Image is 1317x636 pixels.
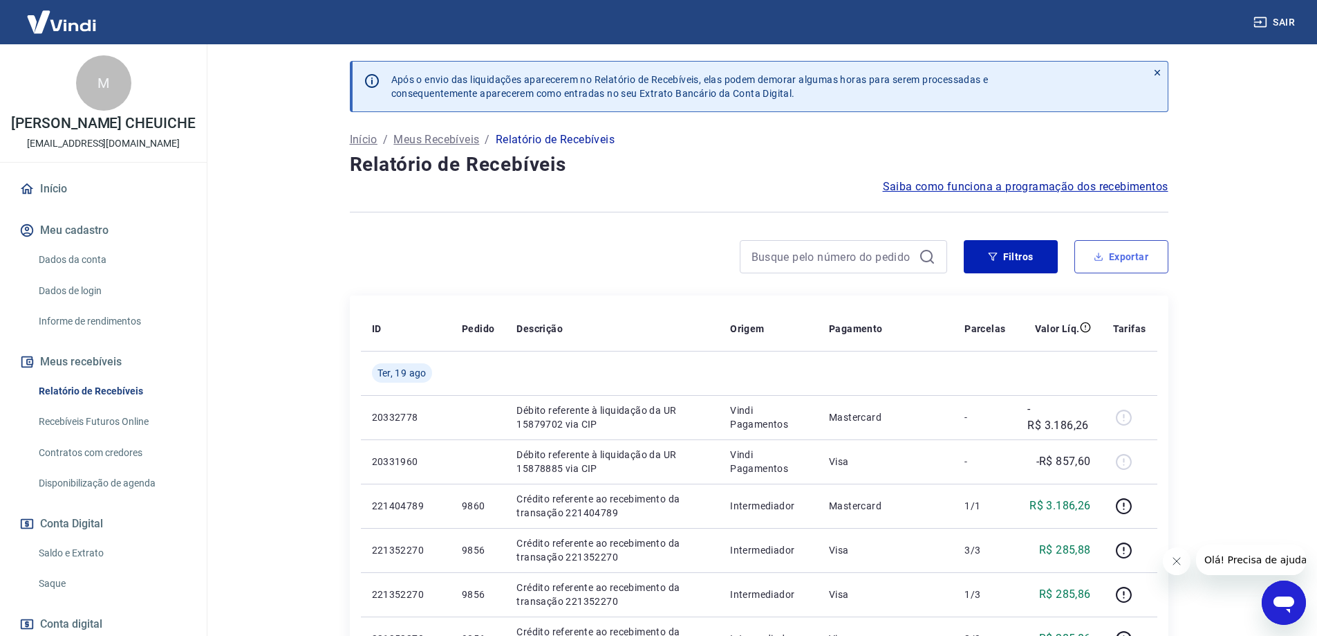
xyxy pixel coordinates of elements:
[1039,542,1091,558] p: R$ 285,88
[883,179,1168,195] a: Saiba como funciona a programação dos recebimentos
[730,499,807,513] p: Intermediador
[1113,322,1146,336] p: Tarifas
[1039,586,1091,603] p: R$ 285,86
[496,131,615,148] p: Relatório de Recebíveis
[17,1,106,43] img: Vindi
[372,322,382,336] p: ID
[964,455,1005,469] p: -
[372,588,440,601] p: 221352270
[1262,581,1306,625] iframe: Botão para abrir a janela de mensagens
[1163,547,1190,575] iframe: Fechar mensagem
[730,403,807,431] p: Vindi Pagamentos
[730,448,807,475] p: Vindi Pagamentos
[8,10,116,21] span: Olá! Precisa de ajuda?
[751,246,913,267] input: Busque pelo número do pedido
[40,615,102,634] span: Conta digital
[964,588,1005,601] p: 1/3
[33,246,190,274] a: Dados da conta
[462,499,494,513] p: 9860
[462,322,494,336] p: Pedido
[372,543,440,557] p: 221352270
[33,570,190,598] a: Saque
[730,322,764,336] p: Origem
[372,499,440,513] p: 221404789
[11,116,196,131] p: [PERSON_NAME] CHEUICHE
[964,240,1058,273] button: Filtros
[33,469,190,498] a: Disponibilização de agenda
[829,588,942,601] p: Visa
[27,136,180,151] p: [EMAIL_ADDRESS][DOMAIN_NAME]
[391,73,989,100] p: Após o envio das liquidações aparecerem no Relatório de Recebíveis, elas podem demorar algumas ho...
[33,277,190,305] a: Dados de login
[1196,545,1306,575] iframe: Mensagem da empresa
[33,539,190,567] a: Saldo e Extrato
[516,448,708,475] p: Débito referente à liquidação da UR 15878885 via CIP
[377,366,427,380] span: Ter, 19 ago
[33,307,190,336] a: Informe de rendimentos
[17,347,190,377] button: Meus recebíveis
[17,215,190,246] button: Meu cadastro
[393,131,479,148] a: Meus Recebíveis
[1074,240,1168,273] button: Exportar
[33,439,190,467] a: Contratos com credores
[462,588,494,601] p: 9856
[485,131,489,148] p: /
[1029,498,1090,514] p: R$ 3.186,26
[33,377,190,406] a: Relatório de Recebíveis
[516,492,708,520] p: Crédito referente ao recebimento da transação 221404789
[372,455,440,469] p: 20331960
[964,543,1005,557] p: 3/3
[372,410,440,424] p: 20332778
[350,151,1168,179] h4: Relatório de Recebíveis
[829,543,942,557] p: Visa
[17,174,190,204] a: Início
[829,499,942,513] p: Mastercard
[1035,322,1080,336] p: Valor Líq.
[829,322,883,336] p: Pagamento
[383,131,388,148] p: /
[730,543,807,557] p: Intermediador
[516,581,708,608] p: Crédito referente ao recebimento da transação 221352270
[17,509,190,539] button: Conta Digital
[829,410,942,424] p: Mastercard
[964,410,1005,424] p: -
[462,543,494,557] p: 9856
[516,403,708,431] p: Débito referente à liquidação da UR 15879702 via CIP
[516,322,563,336] p: Descrição
[350,131,377,148] a: Início
[1036,453,1091,470] p: -R$ 857,60
[516,536,708,564] p: Crédito referente ao recebimento da transação 221352270
[730,588,807,601] p: Intermediador
[964,322,1005,336] p: Parcelas
[1027,401,1090,434] p: -R$ 3.186,26
[1251,10,1300,35] button: Sair
[76,55,131,111] div: M
[829,455,942,469] p: Visa
[964,499,1005,513] p: 1/1
[33,408,190,436] a: Recebíveis Futuros Online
